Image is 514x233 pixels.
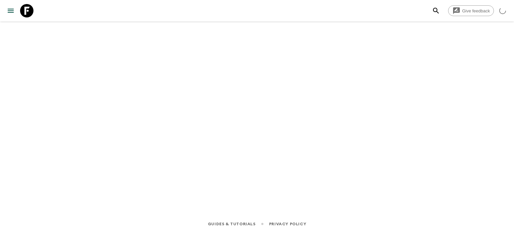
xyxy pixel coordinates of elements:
[458,8,494,13] span: Give feedback
[208,220,256,228] a: Guides & Tutorials
[4,4,17,17] button: menu
[269,220,306,228] a: Privacy Policy
[448,5,494,16] a: Give feedback
[429,4,443,17] button: search adventures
